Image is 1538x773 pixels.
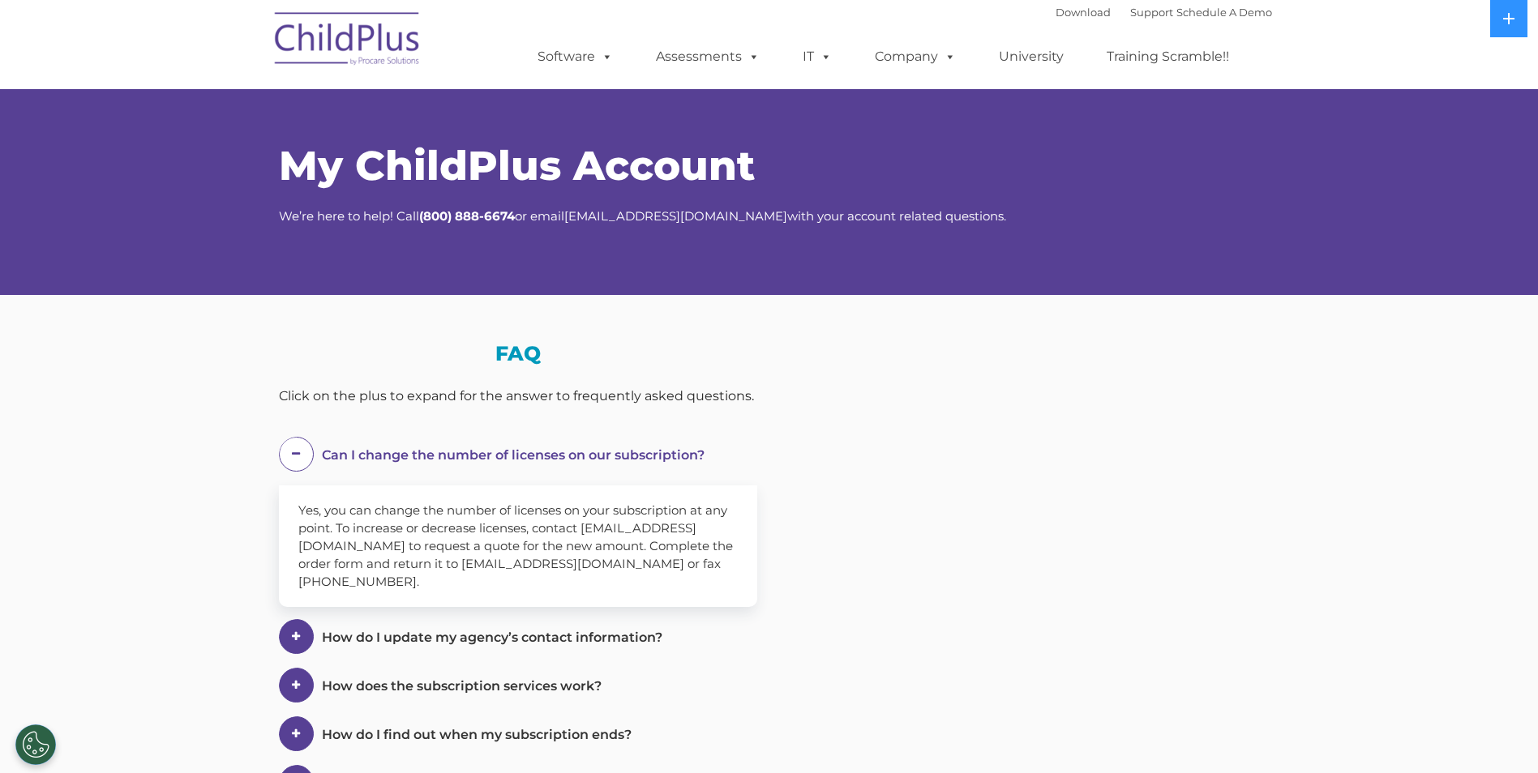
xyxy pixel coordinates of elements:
[322,447,705,463] span: Can I change the number of licenses on our subscription?
[1130,6,1173,19] a: Support
[279,208,1006,224] span: We’re here to help! Call or email with your account related questions.
[983,41,1080,73] a: University
[1056,6,1111,19] a: Download
[1090,41,1245,73] a: Training Scramble!!
[521,41,629,73] a: Software
[279,485,757,607] div: Yes, you can change the number of licenses on your subscription at any point. To increase or decr...
[322,630,662,645] span: How do I update my agency’s contact information?
[279,384,757,408] div: Click on the plus to expand for the answer to frequently asked questions.
[279,141,755,190] span: My ChildPlus Account
[267,1,429,82] img: ChildPlus by Procare Solutions
[640,41,776,73] a: Assessments
[423,208,515,224] strong: 800) 888-6674
[322,727,632,742] span: How do I find out when my subscription ends?
[322,678,602,694] span: How does the subscription services work?
[786,41,848,73] a: IT
[15,724,56,765] button: Cookies Settings
[859,41,972,73] a: Company
[564,208,787,224] a: [EMAIL_ADDRESS][DOMAIN_NAME]
[1056,6,1272,19] font: |
[419,208,423,224] strong: (
[1176,6,1272,19] a: Schedule A Demo
[279,344,757,364] h3: FAQ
